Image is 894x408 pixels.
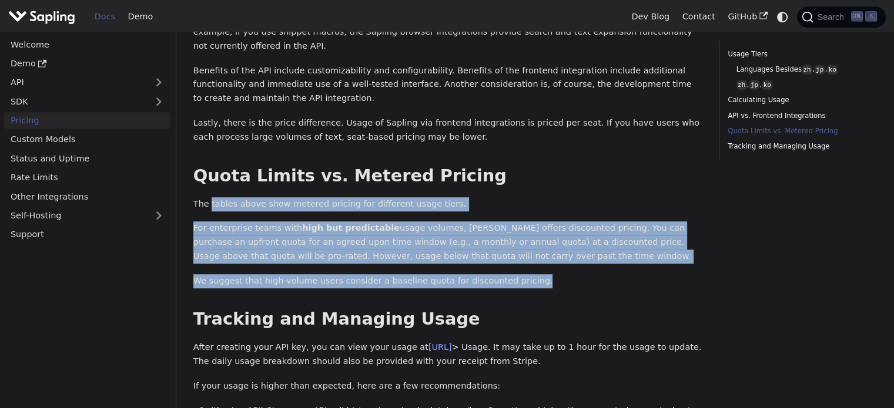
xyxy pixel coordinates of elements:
[736,80,747,90] code: zh
[676,8,722,26] a: Contact
[4,112,170,129] a: Pricing
[4,207,170,224] a: Self-Hosting
[4,131,170,148] a: Custom Models
[4,93,147,110] a: SDK
[193,166,702,187] h2: Quota Limits vs. Metered Pricing
[4,188,170,205] a: Other Integrations
[865,11,877,22] kbd: K
[302,223,400,232] strong: high but predictable
[428,342,452,352] a: [URL]
[762,80,772,90] code: ko
[4,55,170,72] a: Demo
[193,197,702,211] p: The tables above show metered pricing for different usage tiers.
[736,79,869,90] a: zh,jp,ko
[147,74,170,91] button: Expand sidebar category 'API'
[802,65,812,75] code: zh
[814,65,825,75] code: jp
[728,110,873,122] a: API vs. Frontend Integrations
[4,169,170,186] a: Rate Limits
[728,141,873,152] a: Tracking and Managing Usage
[728,95,873,106] a: Calculating Usage
[193,274,702,288] p: We suggest that high-volume users consider a baseline quota for discounted pricing.
[4,150,170,167] a: Status and Uptime
[721,8,774,26] a: GitHub
[774,8,791,25] button: Switch between dark and light mode (currently system mode)
[728,126,873,137] a: Quota Limits vs. Metered Pricing
[193,116,702,144] p: Lastly, there is the price difference. Usage of Sapling via frontend integrations is priced per s...
[8,8,79,25] a: Sapling.ai
[827,65,838,75] code: ko
[193,379,702,393] p: If your usage is higher than expected, here are a few recommendations:
[813,12,851,22] span: Search
[122,8,159,26] a: Demo
[193,340,702,369] p: After creating your API key, you can view your usage at > Usage. It may take up to 1 hour for the...
[797,6,885,28] button: Search (Ctrl+K)
[147,93,170,110] button: Expand sidebar category 'SDK'
[4,36,170,53] a: Welcome
[749,80,759,90] code: jp
[4,226,170,243] a: Support
[625,8,675,26] a: Dev Blog
[193,309,702,330] h2: Tracking and Managing Usage
[193,221,702,263] p: For enterprise teams with usage volumes, [PERSON_NAME] offers discounted pricing. You can purchas...
[4,74,147,91] a: API
[728,49,873,60] a: Usage Tiers
[193,64,702,106] p: Benefits of the API include customizability and configurability. Benefits of the frontend integra...
[193,11,702,53] p: For some use cases, the frontend integrations may provide functionality that is not available in ...
[736,64,869,75] a: Languages Besideszh,jp,ko
[8,8,75,25] img: Sapling.ai
[88,8,122,26] a: Docs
